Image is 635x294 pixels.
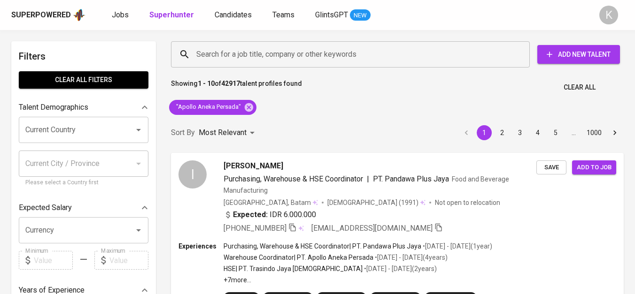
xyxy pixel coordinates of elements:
[350,11,371,20] span: NEW
[171,127,195,138] p: Sort By
[73,8,85,22] img: app logo
[545,49,612,60] span: Add New Talent
[599,6,618,24] div: K
[25,178,142,188] p: Please select a Country first
[178,241,224,251] p: Experiences
[577,162,612,173] span: Add to job
[132,224,145,237] button: Open
[367,173,369,185] span: |
[171,79,302,96] p: Showing of talent profiles found
[199,127,247,138] p: Most Relevant
[548,125,563,140] button: Go to page 5
[149,9,196,21] a: Superhunter
[541,162,562,173] span: Save
[560,79,599,96] button: Clear All
[224,175,509,194] span: Food and Beverage Manufacturing
[584,125,604,140] button: Go to page 1000
[178,160,207,188] div: I
[199,124,258,142] div: Most Relevant
[112,9,131,21] a: Jobs
[112,10,129,19] span: Jobs
[564,82,596,93] span: Clear All
[109,251,148,270] input: Value
[272,9,296,21] a: Teams
[169,103,247,112] span: "Apollo Aneka Persada"
[572,160,616,175] button: Add to job
[198,80,215,87] b: 1 - 10
[19,71,148,89] button: Clear All filters
[224,253,373,262] p: Warehouse Coordinator | PT. Apollo Aneka Persada
[327,198,426,207] div: (1991)
[536,160,566,175] button: Save
[495,125,510,140] button: Go to page 2
[169,100,256,115] div: "Apollo Aneka Persada"
[224,160,283,172] span: [PERSON_NAME]
[373,174,449,183] span: PT. Pandawa Plus Jaya
[19,98,148,117] div: Talent Demographics
[327,198,399,207] span: [DEMOGRAPHIC_DATA]
[315,10,348,19] span: GlintsGPT
[421,241,492,251] p: • [DATE] - [DATE] ( 1 year )
[224,264,363,273] p: HSE | PT. Trasindo Jaya [DEMOGRAPHIC_DATA]
[149,10,194,19] b: Superhunter
[224,241,421,251] p: Purchasing, Warehouse & HSE Coordinator | PT. Pandawa Plus Jaya
[11,10,71,21] div: Superpowered
[512,125,527,140] button: Go to page 3
[34,251,73,270] input: Value
[19,198,148,217] div: Expected Salary
[215,10,252,19] span: Candidates
[221,80,240,87] b: 42917
[607,125,622,140] button: Go to next page
[435,198,500,207] p: Not open to relocation
[224,275,492,285] p: +7 more ...
[26,74,141,86] span: Clear All filters
[132,123,145,136] button: Open
[215,9,254,21] a: Candidates
[477,125,492,140] button: page 1
[315,9,371,21] a: GlintsGPT NEW
[224,224,287,233] span: [PHONE_NUMBER]
[19,102,88,113] p: Talent Demographics
[233,209,268,220] b: Expected:
[457,125,624,140] nav: pagination navigation
[224,174,363,183] span: Purchasing, Warehouse & HSE Coordinator
[311,224,433,233] span: [EMAIL_ADDRESS][DOMAIN_NAME]
[11,8,85,22] a: Superpoweredapp logo
[19,202,72,213] p: Expected Salary
[537,45,620,64] button: Add New Talent
[530,125,545,140] button: Go to page 4
[224,209,316,220] div: IDR 6.000.000
[224,198,318,207] div: [GEOGRAPHIC_DATA], Batam
[272,10,294,19] span: Teams
[19,49,148,64] h6: Filters
[566,128,581,137] div: …
[373,253,448,262] p: • [DATE] - [DATE] ( 4 years )
[363,264,437,273] p: • [DATE] - [DATE] ( 2 years )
